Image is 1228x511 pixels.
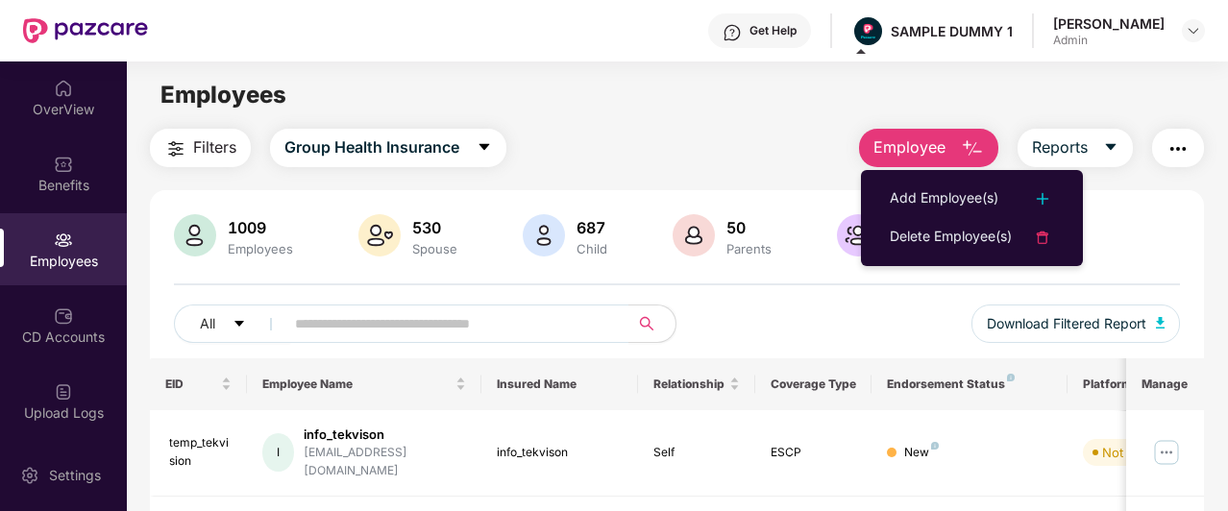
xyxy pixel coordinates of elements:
[23,18,148,43] img: New Pazcare Logo
[262,377,452,392] span: Employee Name
[523,214,565,256] img: svg+xml;base64,PHN2ZyB4bWxucz0iaHR0cDovL3d3dy53My5vcmcvMjAwMC9zdmciIHhtbG5zOnhsaW5rPSJodHRwOi8vd3...
[233,317,246,332] span: caret-down
[224,241,297,256] div: Employees
[1156,317,1166,328] img: svg+xml;base64,PHN2ZyB4bWxucz0iaHR0cDovL3d3dy53My5vcmcvMjAwMC9zdmciIHhtbG5zOnhsaW5rPSJodHRwOi8vd3...
[1007,374,1015,381] img: svg+xml;base64,PHN2ZyB4bWxucz0iaHR0cDovL3d3dy53My5vcmcvMjAwMC9zdmciIHdpZHRoPSI4IiBoZWlnaHQ9IjgiIH...
[224,218,297,237] div: 1009
[408,241,461,256] div: Spouse
[174,304,291,343] button: Allcaret-down
[653,377,725,392] span: Relationship
[653,444,740,462] div: Self
[890,187,998,210] div: Add Employee(s)
[628,304,676,343] button: search
[262,433,294,472] div: I
[873,135,946,159] span: Employee
[755,358,872,410] th: Coverage Type
[904,444,939,462] div: New
[890,226,1012,249] div: Delete Employee(s)
[887,377,1051,392] div: Endorsement Status
[200,313,215,334] span: All
[408,218,461,237] div: 530
[891,22,1013,40] div: SAMPLE DUMMY 1
[628,316,666,331] span: search
[837,214,879,256] img: svg+xml;base64,PHN2ZyB4bWxucz0iaHR0cDovL3d3dy53My5vcmcvMjAwMC9zdmciIHhtbG5zOnhsaW5rPSJodHRwOi8vd3...
[723,23,742,42] img: svg+xml;base64,PHN2ZyBpZD0iSGVscC0zMngzMiIgeG1sbnM9Imh0dHA6Ly93d3cudzMub3JnLzIwMDAvc3ZnIiB3aWR0aD...
[931,442,939,450] img: svg+xml;base64,PHN2ZyB4bWxucz0iaHR0cDovL3d3dy53My5vcmcvMjAwMC9zdmciIHdpZHRoPSI4IiBoZWlnaHQ9IjgiIH...
[1167,137,1190,160] img: svg+xml;base64,PHN2ZyB4bWxucz0iaHR0cDovL3d3dy53My5vcmcvMjAwMC9zdmciIHdpZHRoPSIyNCIgaGVpZ2h0PSIyNC...
[1103,139,1118,157] span: caret-down
[169,434,233,471] div: temp_tekvision
[971,304,1181,343] button: Download Filtered Report
[1151,437,1182,468] img: manageButton
[160,81,286,109] span: Employees
[304,426,466,444] div: info_tekvison
[1083,377,1189,392] div: Platform Status
[20,466,39,485] img: svg+xml;base64,PHN2ZyBpZD0iU2V0dGluZy0yMHgyMCIgeG1sbnM9Imh0dHA6Ly93d3cudzMub3JnLzIwMDAvc3ZnIiB3aW...
[477,139,492,157] span: caret-down
[723,241,775,256] div: Parents
[54,79,73,98] img: svg+xml;base64,PHN2ZyBpZD0iSG9tZSIgeG1sbnM9Imh0dHA6Ly93d3cudzMub3JnLzIwMDAvc3ZnIiB3aWR0aD0iMjAiIG...
[854,17,882,45] img: Pazcare_Alternative_logo-01-01.png
[54,382,73,401] img: svg+xml;base64,PHN2ZyBpZD0iVXBsb2FkX0xvZ3MiIGRhdGEtbmFtZT0iVXBsb2FkIExvZ3MiIHhtbG5zPSJodHRwOi8vd3...
[150,129,251,167] button: Filters
[1031,187,1054,210] img: svg+xml;base64,PHN2ZyB4bWxucz0iaHR0cDovL3d3dy53My5vcmcvMjAwMC9zdmciIHdpZHRoPSIyNCIgaGVpZ2h0PSIyNC...
[165,377,218,392] span: EID
[54,155,73,174] img: svg+xml;base64,PHN2ZyBpZD0iQmVuZWZpdHMiIHhtbG5zPSJodHRwOi8vd3d3LnczLm9yZy8yMDAwL3N2ZyIgd2lkdGg9Ij...
[174,214,216,256] img: svg+xml;base64,PHN2ZyB4bWxucz0iaHR0cDovL3d3dy53My5vcmcvMjAwMC9zdmciIHhtbG5zOnhsaW5rPSJodHRwOi8vd3...
[247,358,481,410] th: Employee Name
[193,135,236,159] span: Filters
[961,137,984,160] img: svg+xml;base64,PHN2ZyB4bWxucz0iaHR0cDovL3d3dy53My5vcmcvMjAwMC9zdmciIHhtbG5zOnhsaW5rPSJodHRwOi8vd3...
[481,358,638,410] th: Insured Name
[54,231,73,250] img: svg+xml;base64,PHN2ZyBpZD0iRW1wbG95ZWVzIiB4bWxucz0iaHR0cDovL3d3dy53My5vcmcvMjAwMC9zdmciIHdpZHRoPS...
[284,135,459,159] span: Group Health Insurance
[771,444,857,462] div: ESCP
[497,444,623,462] div: info_tekvison
[358,214,401,256] img: svg+xml;base64,PHN2ZyB4bWxucz0iaHR0cDovL3d3dy53My5vcmcvMjAwMC9zdmciIHhtbG5zOnhsaW5rPSJodHRwOi8vd3...
[1102,443,1172,462] div: Not Verified
[987,313,1146,334] span: Download Filtered Report
[1126,358,1204,410] th: Manage
[673,214,715,256] img: svg+xml;base64,PHN2ZyB4bWxucz0iaHR0cDovL3d3dy53My5vcmcvMjAwMC9zdmciIHhtbG5zOnhsaW5rPSJodHRwOi8vd3...
[54,306,73,326] img: svg+xml;base64,PHN2ZyBpZD0iQ0RfQWNjb3VudHMiIGRhdGEtbmFtZT0iQ0QgQWNjb3VudHMiIHhtbG5zPSJodHRwOi8vd3...
[164,137,187,160] img: svg+xml;base64,PHN2ZyB4bWxucz0iaHR0cDovL3d3dy53My5vcmcvMjAwMC9zdmciIHdpZHRoPSIyNCIgaGVpZ2h0PSIyNC...
[1186,23,1201,38] img: svg+xml;base64,PHN2ZyBpZD0iRHJvcGRvd24tMzJ4MzIiIHhtbG5zPSJodHRwOi8vd3d3LnczLm9yZy8yMDAwL3N2ZyIgd2...
[573,218,611,237] div: 687
[1053,14,1165,33] div: [PERSON_NAME]
[573,241,611,256] div: Child
[749,23,797,38] div: Get Help
[1032,135,1088,159] span: Reports
[859,129,998,167] button: Employee
[1018,129,1133,167] button: Reportscaret-down
[43,466,107,485] div: Settings
[270,129,506,167] button: Group Health Insurancecaret-down
[304,444,466,480] div: [EMAIL_ADDRESS][DOMAIN_NAME]
[638,358,755,410] th: Relationship
[150,358,248,410] th: EID
[723,218,775,237] div: 50
[1053,33,1165,48] div: Admin
[1031,226,1054,249] img: svg+xml;base64,PHN2ZyB4bWxucz0iaHR0cDovL3d3dy53My5vcmcvMjAwMC9zdmciIHdpZHRoPSIyNCIgaGVpZ2h0PSIyNC...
